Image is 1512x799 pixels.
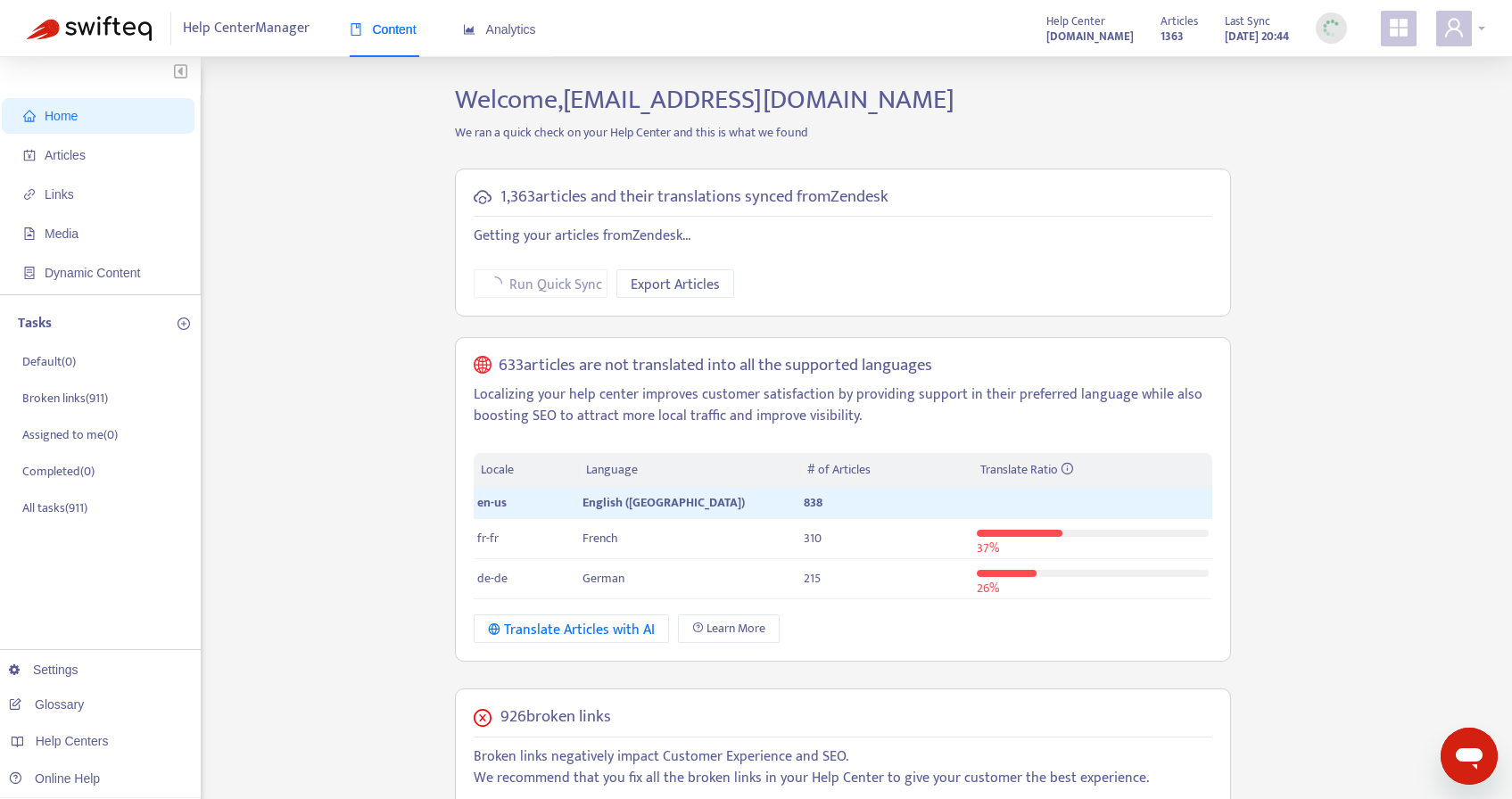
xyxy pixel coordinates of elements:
[45,109,78,123] span: Home
[474,614,669,643] button: Translate Articles with AI
[22,425,118,444] p: Assigned to me ( 0 )
[350,22,417,37] span: Content
[455,78,954,122] span: Welcome, [EMAIL_ADDRESS][DOMAIN_NAME]
[474,384,1212,427] p: Localizing your help center improves customer satisfaction by providing support in their preferre...
[500,187,888,208] h5: 1,363 articles and their translations synced from Zendesk
[474,453,579,488] th: Locale
[499,356,932,376] h5: 633 articles are not translated into all the supported languages
[1441,728,1498,785] iframe: Button to launch messaging window
[9,771,100,786] a: Online Help
[1388,17,1409,38] span: appstore
[1161,12,1198,31] span: Articles
[488,276,502,291] span: loading
[23,188,36,201] span: link
[474,226,1212,247] p: Getting your articles from Zendesk ...
[183,12,310,45] span: Help Center Manager
[1225,27,1289,46] strong: [DATE] 20:44
[474,356,492,376] span: global
[804,492,822,513] span: 838
[27,16,152,41] img: Swifteq
[23,227,36,240] span: file-image
[804,568,821,589] span: 215
[582,568,624,589] span: German
[582,492,745,513] span: English ([GEOGRAPHIC_DATA])
[350,23,362,36] span: book
[977,578,999,598] span: 26 %
[678,614,780,643] a: Learn More
[45,266,140,280] span: Dynamic Content
[22,462,95,481] p: Completed ( 0 )
[474,746,1212,789] p: Broken links negatively impact Customer Experience and SEO. We recommend that you fix all the bro...
[579,453,800,488] th: Language
[1320,17,1343,39] img: sync_loading.0b5143dde30e3a21642e.gif
[23,267,36,279] span: container
[45,187,74,202] span: Links
[1046,12,1105,31] span: Help Center
[474,709,492,727] span: close-circle
[45,148,86,162] span: Articles
[500,707,611,728] h5: 926 broken links
[23,149,36,161] span: account-book
[23,110,36,122] span: home
[463,23,475,36] span: area-chart
[1225,12,1270,31] span: Last Sync
[631,274,720,296] span: Export Articles
[9,663,78,677] a: Settings
[477,492,507,513] span: en-us
[509,274,602,296] span: Run Quick Sync
[442,123,1244,142] p: We ran a quick check on your Help Center and this is what we found
[22,389,108,408] p: Broken links ( 911 )
[474,269,607,298] button: Run Quick Sync
[488,619,655,641] div: Translate Articles with AI
[1161,27,1184,46] strong: 1363
[977,538,999,558] span: 37 %
[22,352,76,371] p: Default ( 0 )
[178,317,190,330] span: plus-circle
[1046,26,1134,46] a: [DOMAIN_NAME]
[45,227,78,241] span: Media
[582,528,618,548] span: French
[477,528,499,548] span: fr-fr
[706,619,765,638] span: Learn More
[804,528,822,548] span: 310
[474,188,492,206] span: cloud-sync
[616,269,734,298] button: Export Articles
[9,697,84,712] a: Glossary
[1443,17,1465,38] span: user
[800,453,972,488] th: # of Articles
[36,734,109,748] span: Help Centers
[18,313,52,334] p: Tasks
[22,498,87,517] p: All tasks ( 911 )
[477,568,508,589] span: de-de
[980,460,1205,480] div: Translate Ratio
[463,22,536,37] span: Analytics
